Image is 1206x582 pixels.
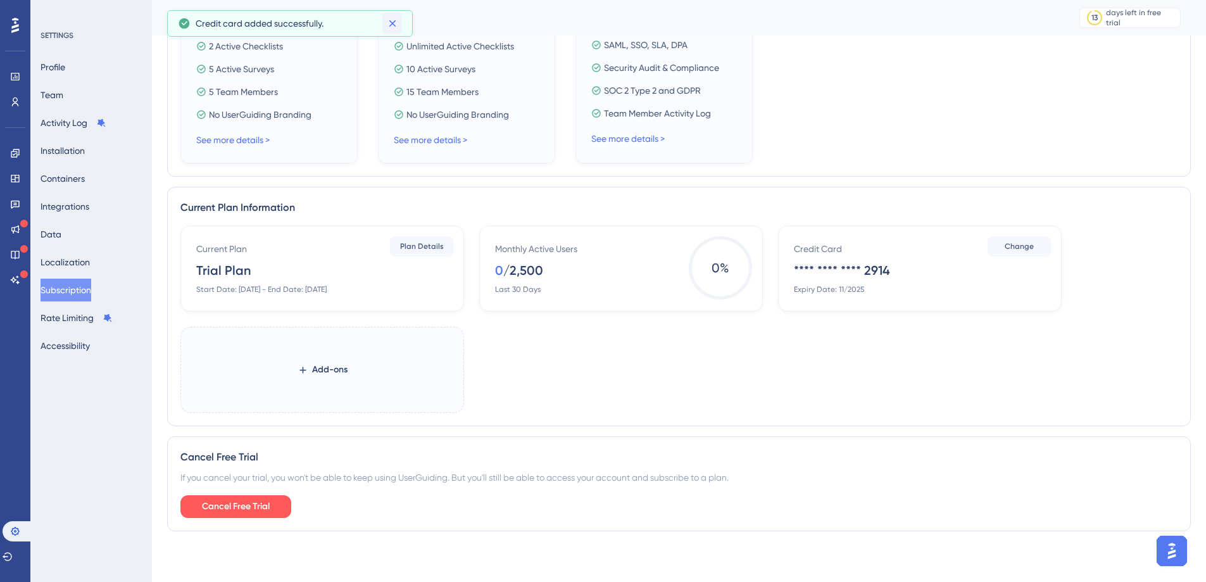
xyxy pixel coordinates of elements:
[180,495,291,518] button: Cancel Free Trial
[604,37,688,53] span: SAML, SSO, SLA, DPA
[41,334,90,357] button: Accessibility
[196,135,270,145] a: See more details >
[41,139,85,162] button: Installation
[495,262,503,279] div: 0
[209,84,278,99] span: 5 Team Members
[196,262,251,279] div: Trial Plan
[604,60,719,75] span: Security Audit & Compliance
[1091,13,1098,23] div: 13
[406,84,479,99] span: 15 Team Members
[41,279,91,301] button: Subscription
[209,107,311,122] span: No UserGuiding Branding
[1153,532,1191,570] iframe: UserGuiding AI Assistant Launcher
[180,470,1178,485] div: If you cancel your trial, you won't be able to keep using UserGuiding. But you'll still be able t...
[196,16,323,31] span: Credit card added successfully.
[591,134,665,144] a: See more details >
[400,241,444,251] span: Plan Details
[689,236,752,300] span: 0 %
[202,499,270,514] span: Cancel Free Trial
[1005,241,1034,251] span: Change
[41,84,63,106] button: Team
[196,241,247,256] div: Current Plan
[604,83,701,98] span: SOC 2 Type 2 and GDPR
[604,106,711,121] span: Team Member Activity Log
[41,111,106,134] button: Activity Log
[495,284,541,294] div: Last 30 Days
[394,135,467,145] a: See more details >
[794,241,842,256] div: Credit Card
[41,195,89,218] button: Integrations
[406,61,475,77] span: 10 Active Surveys
[406,39,514,54] span: Unlimited Active Checklists
[503,262,543,279] div: / 2,500
[495,241,577,256] div: Monthly Active Users
[41,223,61,246] button: Data
[196,284,327,294] div: Start Date: [DATE] - End Date: [DATE]
[209,61,274,77] span: 5 Active Surveys
[390,236,453,256] button: Plan Details
[1106,8,1176,28] div: days left in free trial
[41,251,90,274] button: Localization
[41,167,85,190] button: Containers
[180,450,1178,465] div: Cancel Free Trial
[167,9,1048,27] div: Subscription
[988,236,1051,256] button: Change
[209,39,283,54] span: 2 Active Checklists
[41,307,113,329] button: Rate Limiting
[794,284,865,294] div: Expiry Date: 11/2025
[41,56,65,79] button: Profile
[312,362,348,377] span: Add-ons
[277,358,368,381] button: Add-ons
[41,30,143,41] div: SETTINGS
[180,200,1178,215] div: Current Plan Information
[406,107,509,122] span: No UserGuiding Branding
